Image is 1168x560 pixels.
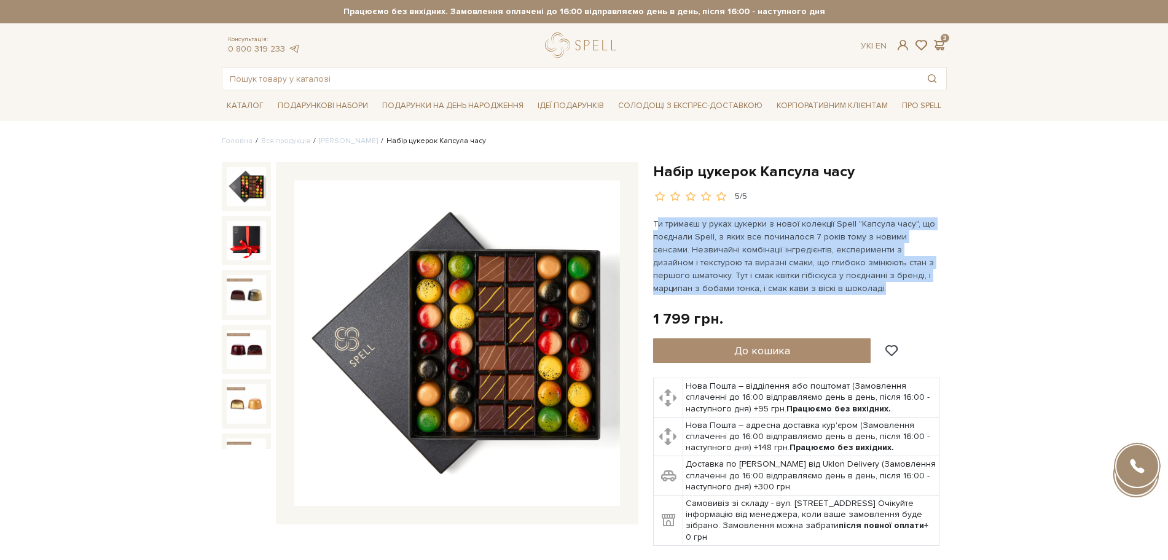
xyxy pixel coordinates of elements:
[294,181,620,506] img: Набір цукерок Капсула часу
[227,438,266,478] img: Набір цукерок Капсула часу
[790,442,894,453] b: Працюємо без вихідних.
[222,68,918,90] input: Пошук товару у каталозі
[876,41,887,51] a: En
[772,95,893,116] a: Корпоративним клієнтам
[897,96,946,115] span: Про Spell
[871,41,873,51] span: |
[545,33,622,58] a: logo
[653,338,871,363] button: До кошика
[734,344,790,357] span: До кошика
[227,221,266,260] img: Набір цукерок Капсула часу
[653,309,723,329] div: 1 799 грн.
[227,167,266,206] img: Набір цукерок Капсула часу
[378,136,486,147] li: Набір цукерок Капсула часу
[288,44,300,54] a: telegram
[222,96,268,115] span: Каталог
[261,136,310,146] a: Вся продукція
[683,417,939,456] td: Нова Пошта – адресна доставка кур'єром (Замовлення сплаченні до 16:00 відправляємо день в день, п...
[683,496,939,546] td: Самовивіз зі складу - вул. [STREET_ADDRESS] Очікуйте інформацію від менеджера, коли ваше замовлен...
[227,275,266,314] img: Набір цукерок Капсула часу
[533,96,609,115] span: Ідеї подарунків
[331,6,838,17] strong: Працюємо без вихідних. Замовлення оплачені до 16:00 відправляємо день в день, після 16:00 - насту...
[861,41,887,52] div: Ук
[653,217,941,295] p: Ти тримаєш у руках цукерки з нової колекції Spell "Капсула часу", що поєднали Spell, з яких все п...
[227,384,266,423] img: Набір цукерок Капсула часу
[683,378,939,418] td: Нова Пошта – відділення або поштомат (Замовлення сплаченні до 16:00 відправляємо день в день, піс...
[735,191,747,203] div: 5/5
[839,520,924,531] b: після повної оплати
[273,96,373,115] span: Подарункові набори
[319,136,378,146] a: [PERSON_NAME]
[222,136,253,146] a: Головна
[683,456,939,496] td: Доставка по [PERSON_NAME] від Uklon Delivery (Замовлення сплаченні до 16:00 відправляємо день в д...
[228,36,300,44] span: Консультація:
[653,162,947,181] h1: Набір цукерок Капсула часу
[377,96,528,115] span: Подарунки на День народження
[228,44,285,54] a: 0 800 319 233
[227,330,266,369] img: Набір цукерок Капсула часу
[613,95,767,116] a: Солодощі з експрес-доставкою
[918,68,946,90] button: Пошук товару у каталозі
[786,403,891,414] b: Працюємо без вихідних.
